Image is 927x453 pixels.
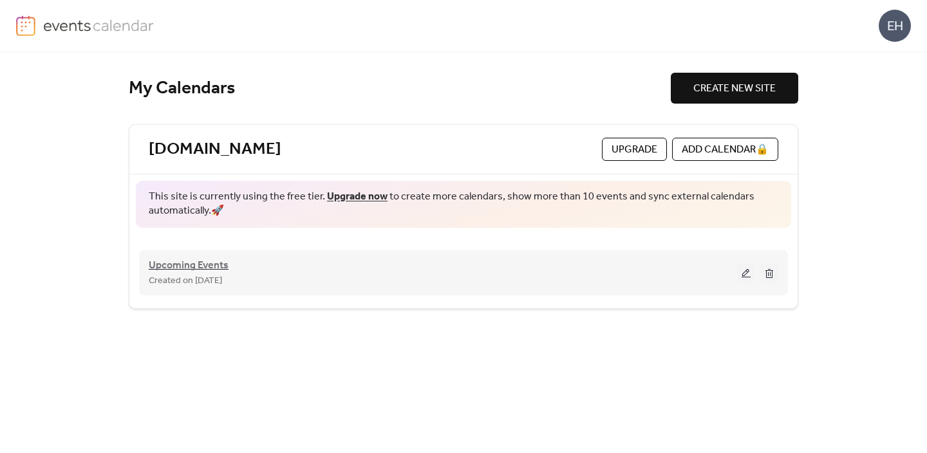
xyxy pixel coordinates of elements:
[43,15,154,35] img: logo-type
[149,262,229,270] a: Upcoming Events
[671,73,798,104] button: CREATE NEW SITE
[149,190,778,219] span: This site is currently using the free tier. to create more calendars, show more than 10 events an...
[129,77,671,100] div: My Calendars
[693,81,776,97] span: CREATE NEW SITE
[149,273,222,289] span: Created on [DATE]
[149,258,229,273] span: Upcoming Events
[16,15,35,36] img: logo
[602,138,667,161] button: Upgrade
[149,139,281,160] a: [DOMAIN_NAME]
[327,187,388,207] a: Upgrade now
[879,10,911,42] div: EH
[612,142,657,158] span: Upgrade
